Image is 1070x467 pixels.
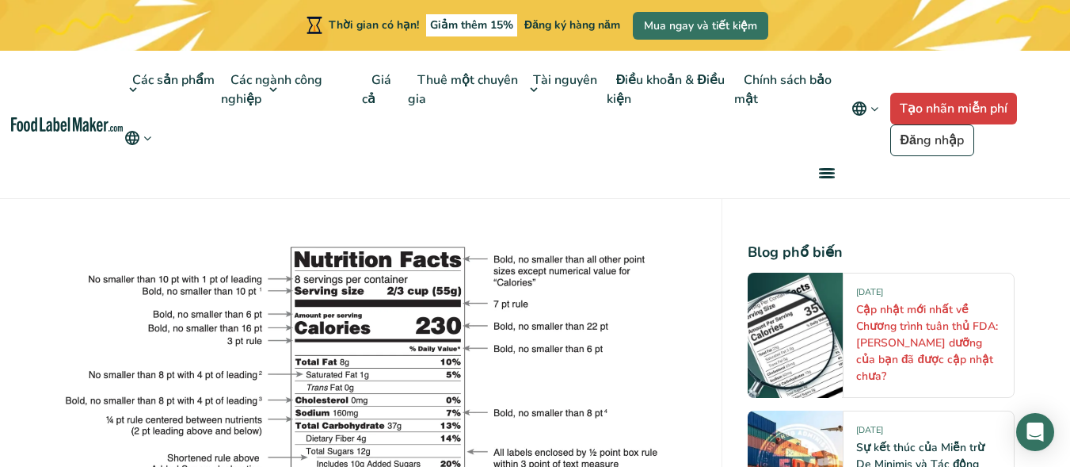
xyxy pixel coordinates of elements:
[221,51,322,128] a: Các ngành công nghiệp
[221,71,322,108] font: Các ngành công nghiệp
[607,51,725,128] a: Điều khoản & Điều kiện
[430,17,513,33] font: Giảm thêm 15%
[132,71,215,89] font: Các sản phẩm
[800,147,851,198] a: thực đơn
[1016,413,1054,451] div: Open Intercom Messenger
[524,17,620,33] font: Đăng ký hàng năm
[734,51,832,128] a: Chính sách bảo mật
[362,51,391,128] a: Giá cả
[533,71,597,89] font: Tài nguyên
[890,93,1017,124] a: Tạo nhãn miễn phí
[734,71,832,108] font: Chính sách bảo mật
[856,286,883,298] font: [DATE]
[644,18,757,33] font: Mua ngay và tiết kiệm
[901,132,964,149] font: Đăng nhập
[329,17,419,33] font: Thời gian có hạn!
[748,243,843,262] font: Blog phổ biến
[11,117,124,132] a: Trang chủ của Food Label Maker
[362,71,391,108] font: Giá cả
[524,51,599,128] a: Tài nguyên
[633,12,768,40] a: Mua ngay và tiết kiệm
[408,71,518,108] font: Thuê một chuyên gia
[890,124,974,156] a: Đăng nhập
[900,100,1007,117] font: Tạo nhãn miễn phí
[123,51,216,128] a: Các sản phẩm
[607,71,725,108] font: Điều khoản & Điều kiện
[856,424,883,436] font: [DATE]
[840,93,890,124] button: Thay đổi ngôn ngữ
[408,51,518,128] a: Thuê một chuyên gia
[123,128,154,147] button: Thay đổi ngôn ngữ
[856,302,998,384] a: Cập nhật mới nhất về Chương trình tuân thủ FDA: [PERSON_NAME] dưỡng của bạn đã được cập nhật chưa?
